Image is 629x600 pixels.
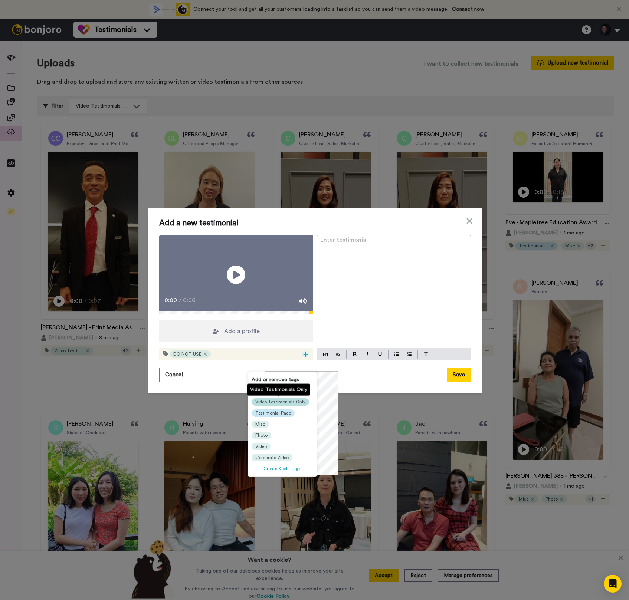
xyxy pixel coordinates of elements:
img: heading-two-block.svg [336,351,340,357]
span: Add a new testimonial [159,219,471,228]
span: 0:00 [164,296,177,305]
img: bulleted-block.svg [394,351,399,357]
span: Corporate Video [255,455,289,461]
span: Photo [255,432,268,438]
span: / [179,296,181,305]
img: underline-mark.svg [378,352,382,356]
img: italic-mark.svg [366,352,369,356]
span: Video Testimonials Only [255,399,305,405]
img: numbered-block.svg [407,351,412,357]
img: clear-format.svg [424,352,428,356]
span: DO NOT USE [173,351,202,357]
div: Open Intercom Messenger [604,575,622,593]
span: Misc [255,421,265,427]
button: Save [447,368,471,382]
span: Create & edit tags [263,467,301,471]
strong: Add or remove tags [252,377,299,382]
span: 0:06 [183,296,196,305]
span: Video [255,444,267,449]
div: Video Testimonials Only [247,384,310,396]
img: Mute/Unmute [299,297,307,305]
span: Testimonial Page [255,410,291,416]
img: heading-one-block.svg [323,351,328,357]
img: bold-mark.svg [353,352,357,356]
span: Add a profile [224,327,260,336]
button: Cancel [159,368,189,382]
